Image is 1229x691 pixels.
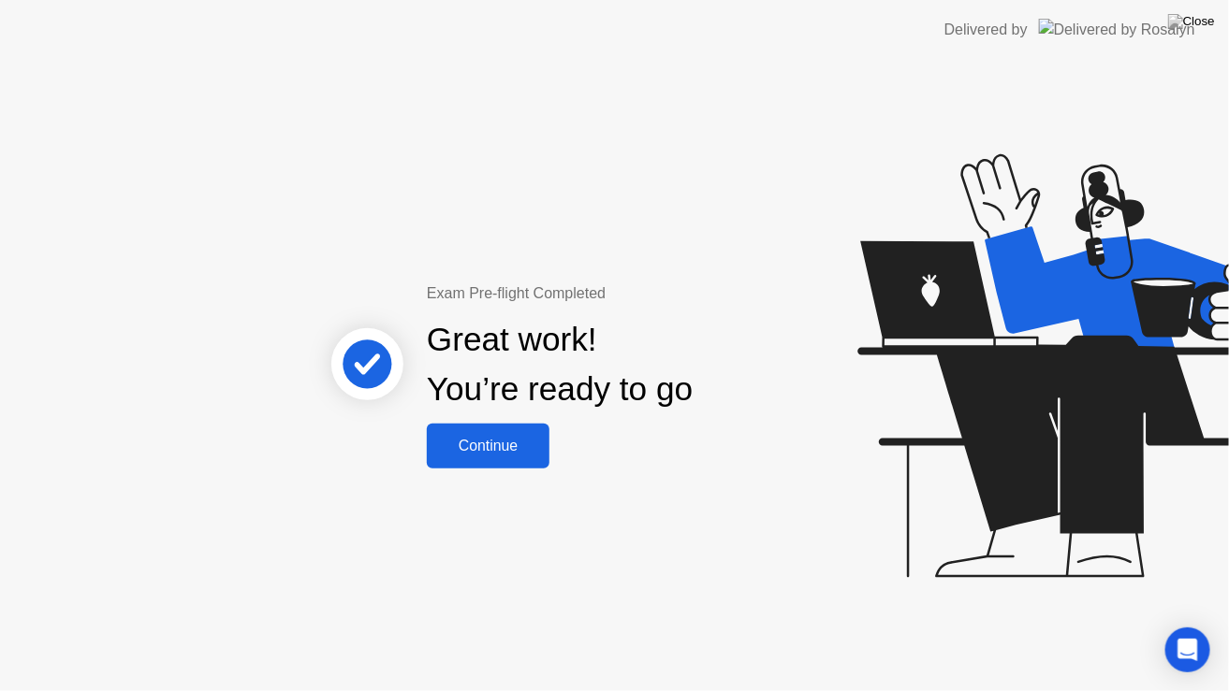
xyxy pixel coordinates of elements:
[1168,14,1215,29] img: Close
[1039,19,1195,40] img: Delivered by Rosalyn
[427,424,549,468] button: Continue
[427,282,813,305] div: Exam Pre-flight Completed
[432,438,544,454] div: Continue
[427,315,693,414] div: Great work! You’re ready to go
[944,19,1028,41] div: Delivered by
[1165,627,1210,672] div: Open Intercom Messenger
